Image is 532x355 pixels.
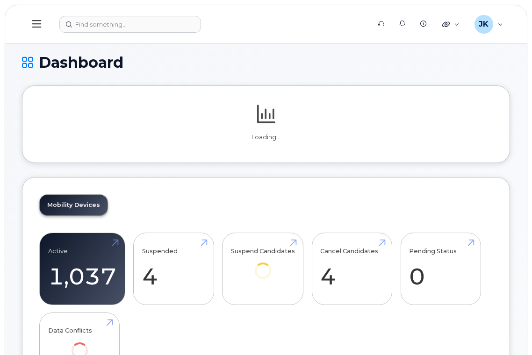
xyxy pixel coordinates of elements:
[320,238,383,300] a: Cancel Candidates 4
[231,238,295,292] a: Suspend Candidates
[40,195,108,215] a: Mobility Devices
[48,238,116,300] a: Active 1,037
[409,238,472,300] a: Pending Status 0
[22,54,510,71] h1: Dashboard
[39,133,493,142] p: Loading...
[142,238,205,300] a: Suspended 4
